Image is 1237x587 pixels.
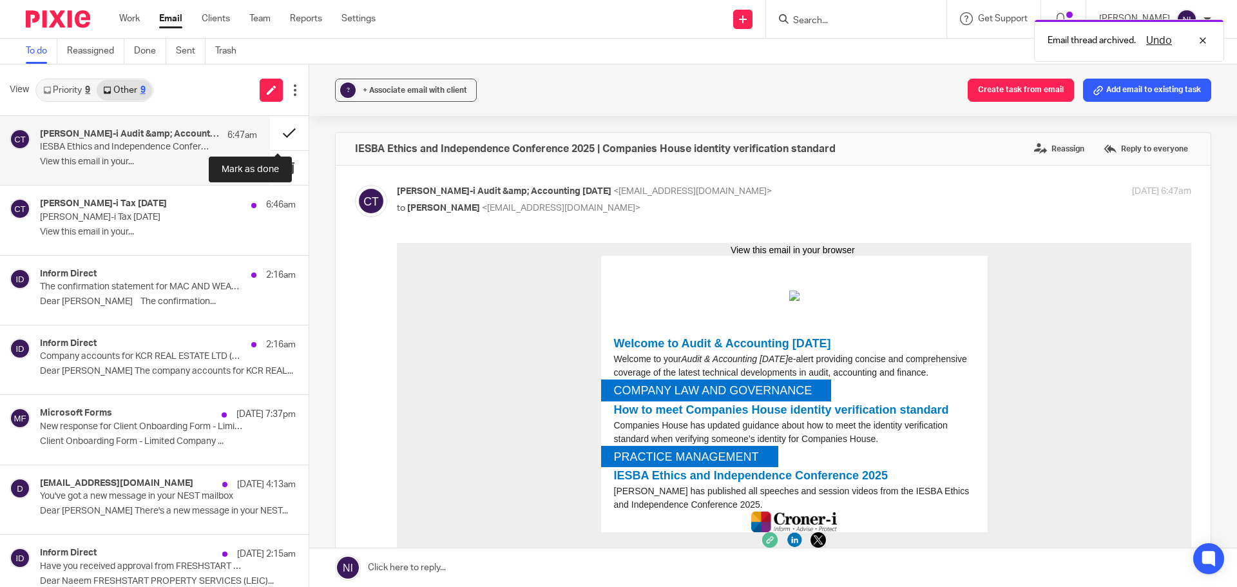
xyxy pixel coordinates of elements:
[40,561,245,572] p: Have you received approval from FRESHSTART PROPERTY SERVICES (LEIC) LTD?
[217,307,578,365] td: Do not respond to this email. This mailbox is not monitored and you will not receive a response. ...
[355,142,836,155] h4: IESBA Ethics and Independence Conference 2025 | Companies House identity verification standard
[10,198,30,219] img: svg%3E
[325,320,455,329] a: [EMAIL_ADDRESS][DOMAIN_NAME]
[40,198,167,209] h4: [PERSON_NAME]-i Tax [DATE]
[217,207,362,222] td: Practice management
[85,86,90,95] div: 9
[40,338,97,349] h4: Inform Direct
[354,269,440,289] img: 56770182-9b7e-4c70-99c8-ffe74dd03c35.png
[40,436,296,447] p: Client Onboarding Form - Limited Company ...
[1100,139,1191,159] label: Reply to everyone
[10,83,29,97] span: View
[340,82,356,98] div: ?
[217,243,573,267] span: [PERSON_NAME] has published all speeches and session videos from the IESBA Ethics and Independenc...
[176,39,206,64] a: Sent
[40,421,245,432] p: New response for Client Onboarding Form - Limited Company
[387,355,430,364] a: unsubscribe.
[613,187,772,196] span: <[EMAIL_ADDRESS][DOMAIN_NAME]>
[217,177,551,201] span: Companies House has updated guidance about how to meet the identity verification standard when ve...
[1048,34,1136,47] p: Email thread archived.
[40,366,296,377] p: Dear [PERSON_NAME] The company accounts for KCR REAL...
[390,289,405,305] img: dcd362fb-a3f7-4f28-a692-071a8753a817.png
[40,491,245,502] p: You've got a new message in your NEST mailbox
[67,39,124,64] a: Reassigned
[414,289,429,305] img: 6b8d0a06-b0d5-2c2a-45df-98f5d58a0dfe.png
[1083,79,1211,102] button: Add email to existing task
[40,296,296,307] p: Dear [PERSON_NAME] The confirmation...
[236,408,296,421] p: [DATE] 7:37pm
[215,39,246,64] a: Trash
[202,12,230,25] a: Clients
[40,129,221,140] h4: [PERSON_NAME]-i Audit &amp; Accounting [DATE]
[217,226,491,239] a: IESBA Ethics and Independence Conference 2025
[97,80,151,101] a: Other9
[266,338,296,351] p: 2:16am
[968,79,1074,102] button: Create task from email
[40,142,214,153] p: IESBA Ethics and Independence Conference 2025 | Companies House identity verification standard
[217,160,552,173] a: How to meet Companies House identity verification standard
[397,187,611,196] span: [PERSON_NAME]-i Audit &amp; Accounting [DATE]
[249,12,271,25] a: Team
[10,129,30,149] img: svg%3E
[217,110,578,137] p: Welcome to your e-alert providing concise and comprehensive coverage of the latest technical deve...
[217,92,578,110] td: Welcome to Audit & Accounting [DATE]
[40,157,257,168] p: View this email in your...
[397,204,405,213] span: to
[334,2,458,12] a: View this email in your browser
[363,86,467,94] span: + Associate email with client
[10,408,30,428] img: svg%3E
[40,548,97,559] h4: Inform Direct
[340,377,455,386] b: Powered by [PERSON_NAME]-i
[134,39,166,64] a: Done
[482,204,640,213] span: <[EMAIL_ADDRESS][DOMAIN_NAME]>
[1176,9,1197,30] img: svg%3E
[237,478,296,491] p: [DATE] 4:13am
[10,338,30,359] img: svg%3E
[40,282,245,293] p: The confirmation statement for MAC AND WEAR LIMITED needs to be submitted [DATE]
[407,204,480,213] span: [PERSON_NAME]
[1132,185,1191,198] p: [DATE] 6:47am
[159,12,182,25] a: Email
[40,408,112,419] h4: Microsoft Forms
[266,198,296,211] p: 6:46am
[284,111,391,121] i: Audit & Accounting [DATE]
[40,227,296,238] p: View this email in your...
[140,86,146,95] div: 9
[266,269,296,282] p: 2:16am
[335,79,477,102] button: ? + Associate email with client
[217,365,578,377] td: [PERSON_NAME]-i Limited, [STREET_ADDRESS]
[40,576,296,587] p: Dear Naeem FRESHSTART PROPERTY SERVICES (LEIC)...
[365,289,381,305] img: color-link-48.png
[217,141,416,155] td: Company law and governance
[392,48,403,58] img: sGP2op_AAT.png
[37,80,97,101] a: Priority9
[290,12,322,25] a: Reports
[1031,139,1088,159] label: Reassign
[26,39,57,64] a: To do
[227,129,257,142] p: 6:47am
[10,548,30,568] img: svg%3E
[40,478,193,489] h4: [EMAIL_ADDRESS][DOMAIN_NAME]
[40,269,97,280] h4: Inform Direct
[237,548,296,561] p: [DATE] 2:15am
[26,10,90,28] img: Pixie
[341,12,376,25] a: Settings
[40,506,296,517] p: Dear [PERSON_NAME] There's a new message in your NEST...
[40,212,245,223] p: [PERSON_NAME]-i Tax [DATE]
[10,478,30,499] img: svg%3E
[119,12,140,25] a: Work
[1142,33,1176,48] button: Undo
[10,269,30,289] img: svg%3E
[40,351,245,362] p: Company accounts for KCR REAL ESTATE LTD (14354077) can now be filed
[355,185,387,217] img: svg%3E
